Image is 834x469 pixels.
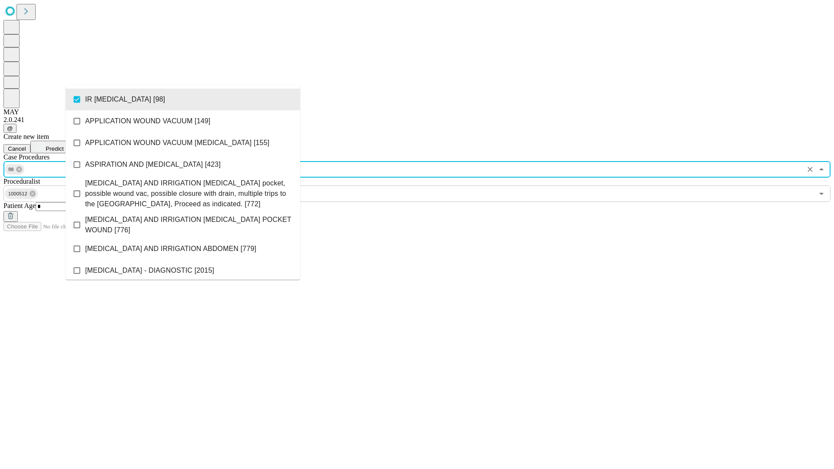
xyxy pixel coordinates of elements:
[46,145,63,152] span: Predict
[8,145,26,152] span: Cancel
[3,133,49,140] span: Create new item
[85,178,293,209] span: [MEDICAL_DATA] AND IRRIGATION [MEDICAL_DATA] pocket, possible wound vac, possible closure with dr...
[85,265,214,276] span: [MEDICAL_DATA] - DIAGNOSTIC [2015]
[5,189,31,199] span: 1000512
[3,178,40,185] span: Proceduralist
[30,141,70,153] button: Predict
[85,159,221,170] span: ASPIRATION AND [MEDICAL_DATA] [423]
[85,244,256,254] span: [MEDICAL_DATA] AND IRRIGATION ABDOMEN [779]
[804,163,816,175] button: Clear
[5,165,17,175] span: 98
[85,138,269,148] span: APPLICATION WOUND VACUUM [MEDICAL_DATA] [155]
[3,124,17,133] button: @
[3,144,30,153] button: Cancel
[85,94,165,105] span: IR [MEDICAL_DATA] [98]
[85,215,293,235] span: [MEDICAL_DATA] AND IRRIGATION [MEDICAL_DATA] POCKET WOUND [776]
[815,188,827,200] button: Open
[3,202,36,209] span: Patient Age
[3,116,831,124] div: 2.0.241
[7,125,13,132] span: @
[85,116,210,126] span: APPLICATION WOUND VACUUM [149]
[3,153,50,161] span: Scheduled Procedure
[815,163,827,175] button: Close
[3,108,831,116] div: MAY
[5,188,38,199] div: 1000512
[5,164,24,175] div: 98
